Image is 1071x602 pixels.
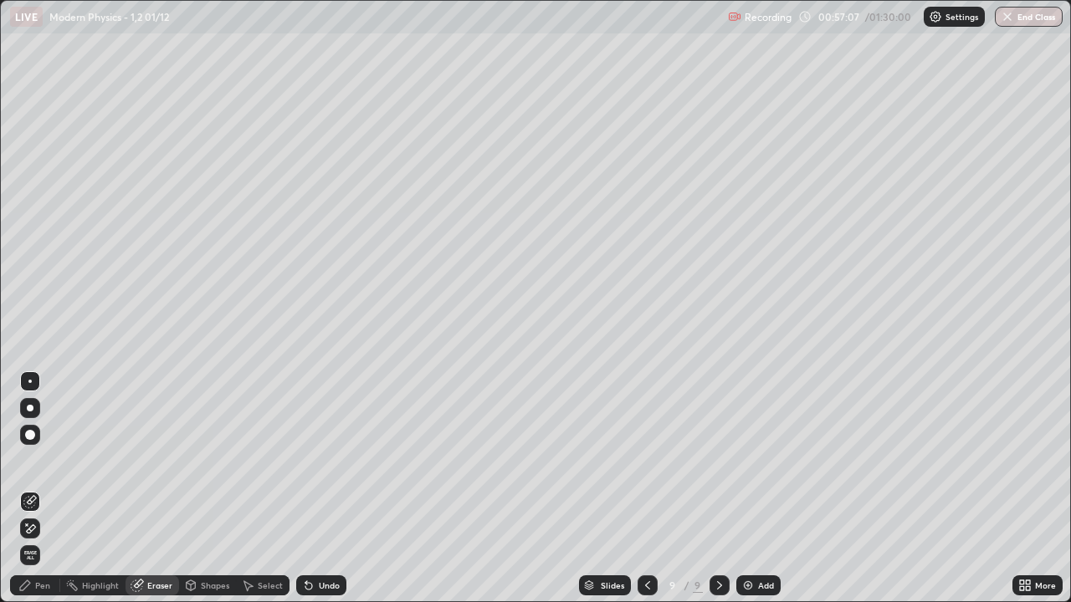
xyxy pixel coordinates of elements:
div: Select [258,581,283,589]
div: Undo [319,581,340,589]
div: 9 [693,578,703,593]
p: Settings [945,13,978,21]
p: Modern Physics - 1,2 01/12 [49,10,169,23]
div: Highlight [82,581,119,589]
div: Pen [35,581,50,589]
span: Erase all [21,550,39,560]
img: add-slide-button [741,579,755,592]
img: end-class-cross [1001,10,1014,23]
div: 9 [664,580,681,590]
div: Eraser [147,581,172,589]
div: Add [758,581,774,589]
img: recording.375f2c34.svg [728,10,741,23]
p: Recording [745,11,792,23]
div: Slides [601,581,624,589]
button: End Class [995,7,1063,27]
div: / [684,580,689,590]
div: More [1035,581,1056,589]
img: class-settings-icons [929,10,942,23]
div: Shapes [201,581,229,589]
p: LIVE [15,10,38,23]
